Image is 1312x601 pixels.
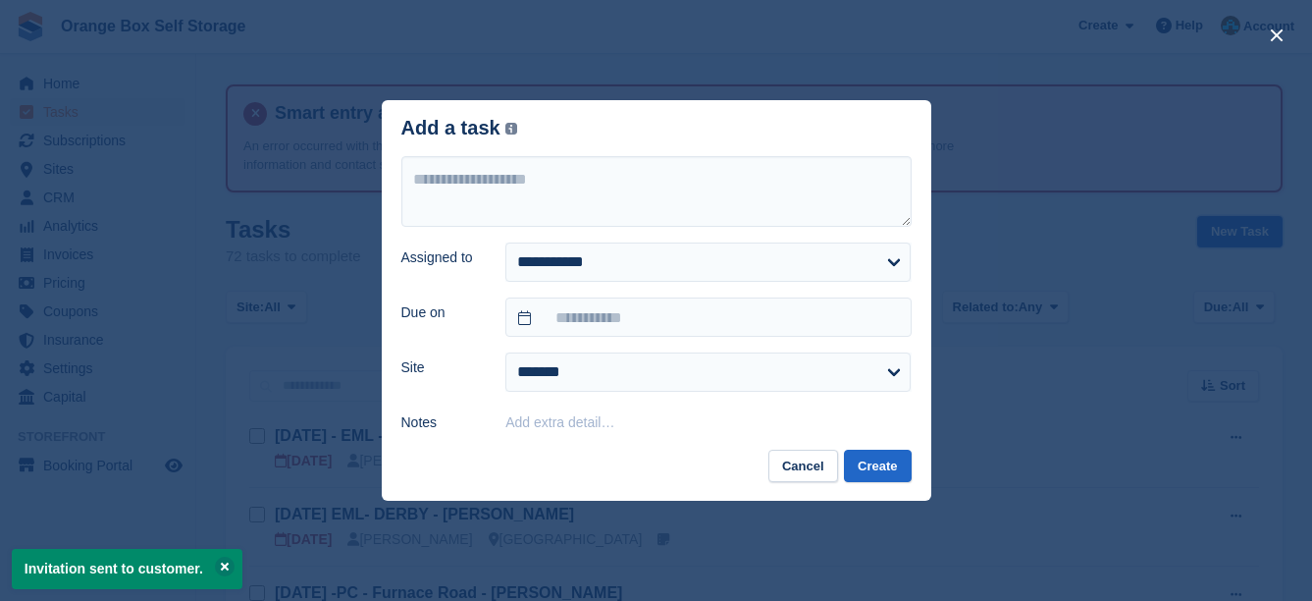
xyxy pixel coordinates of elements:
[401,117,518,139] div: Add a task
[505,123,517,135] img: icon-info-grey-7440780725fd019a000dd9b08b2336e03edf1995a4989e88bcd33f0948082b44.svg
[505,414,614,430] button: Add extra detail…
[401,247,483,268] label: Assigned to
[1261,20,1292,51] button: close
[768,450,838,482] button: Cancel
[401,412,483,433] label: Notes
[401,357,483,378] label: Site
[844,450,911,482] button: Create
[401,302,483,323] label: Due on
[12,549,242,589] p: Invitation sent to customer.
